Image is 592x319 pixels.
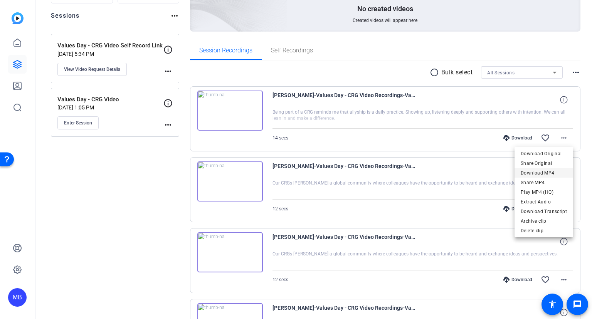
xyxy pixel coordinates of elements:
span: Download Original [521,149,567,158]
span: Download Transcript [521,207,567,216]
span: Download MP4 [521,168,567,178]
span: Delete clip [521,226,567,235]
span: Extract Audio [521,197,567,207]
span: Share Original [521,159,567,168]
span: Share MP4 [521,178,567,187]
span: Archive clip [521,217,567,226]
span: Play MP4 (HQ) [521,188,567,197]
